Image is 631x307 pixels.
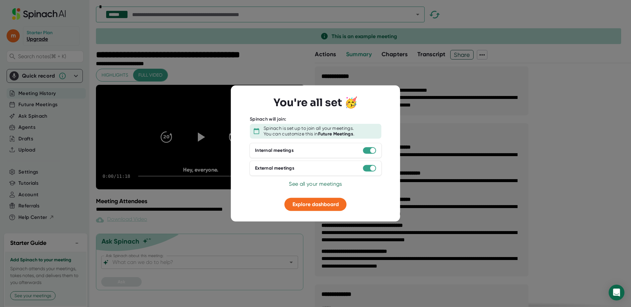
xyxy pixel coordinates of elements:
div: Internal meetings [255,148,294,153]
b: Future Meetings [318,131,354,137]
span: See all your meetings [289,180,342,187]
div: You can customize this in . [264,131,354,137]
h3: You're all set 🥳 [273,96,358,109]
button: Explore dashboard [285,198,347,211]
div: Spinach will join: [250,116,286,122]
div: Spinach is set up to join all your meetings. [264,125,354,131]
button: See all your meetings [289,180,342,188]
div: Open Intercom Messenger [609,285,624,300]
div: External meetings [255,165,294,171]
span: Explore dashboard [292,201,339,207]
